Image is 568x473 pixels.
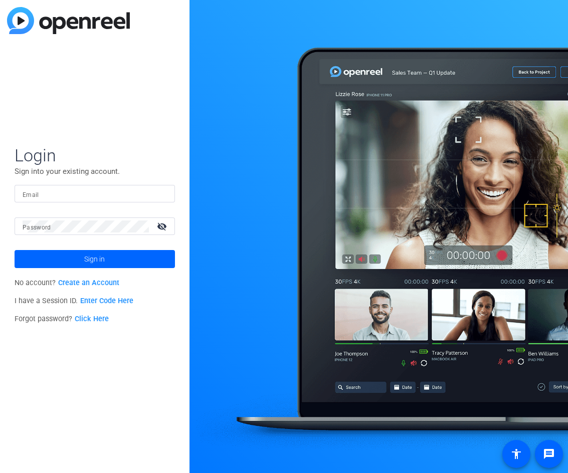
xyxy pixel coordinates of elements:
span: No account? [15,279,119,287]
mat-label: Password [23,224,51,231]
p: Sign into your existing account. [15,166,175,177]
a: Create an Account [58,279,119,287]
mat-label: Email [23,191,39,198]
input: Enter Email Address [23,188,167,200]
span: Forgot password? [15,315,109,323]
span: Login [15,145,175,166]
span: Sign in [84,247,105,272]
mat-icon: message [543,448,555,460]
img: blue-gradient.svg [7,7,130,34]
span: I have a Session ID. [15,297,133,305]
mat-icon: visibility_off [151,219,175,233]
a: Click Here [75,315,109,323]
a: Enter Code Here [80,297,133,305]
mat-icon: accessibility [510,448,522,460]
button: Sign in [15,250,175,268]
